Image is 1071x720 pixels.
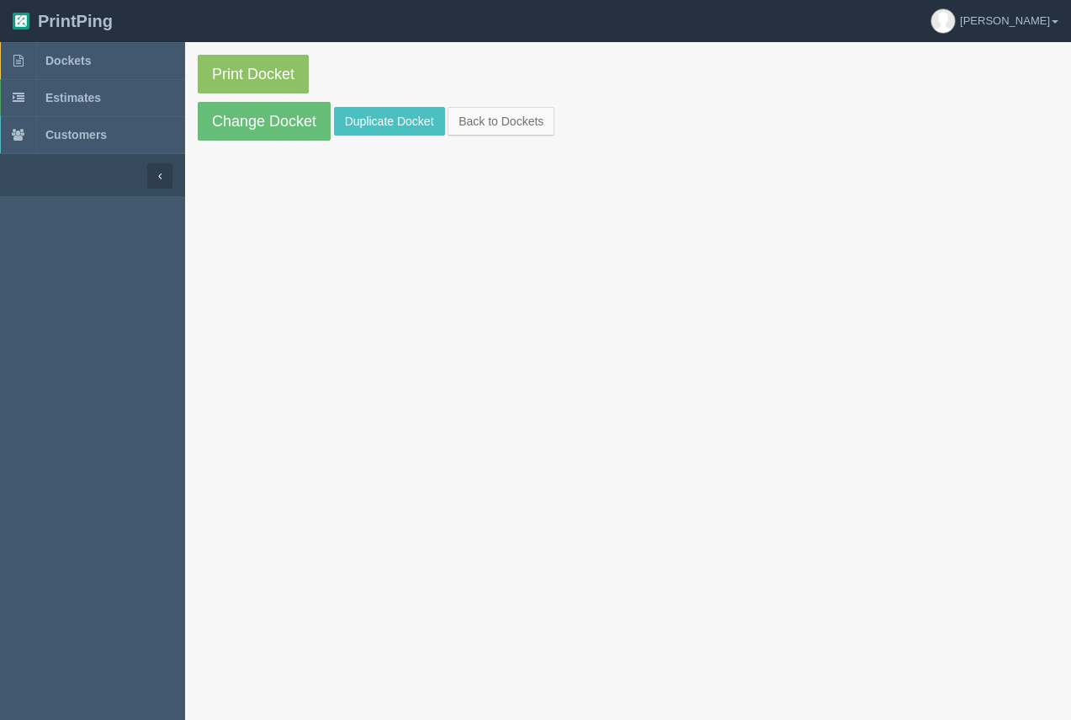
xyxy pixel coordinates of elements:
[334,107,445,136] a: Duplicate Docket
[45,54,91,67] span: Dockets
[931,9,955,33] img: avatar_default-7531ab5dedf162e01f1e0bb0964e6a185e93c5c22dfe317fb01d7f8cd2b1632c.jpg
[13,13,29,29] img: logo-3e63b451c926e2ac314895c53de4908e5d424f24456219fb08d385ab2e579770.png
[45,91,101,104] span: Estimates
[198,55,309,93] a: Print Docket
[45,128,107,141] span: Customers
[448,107,554,136] a: Back to Dockets
[198,102,331,141] a: Change Docket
